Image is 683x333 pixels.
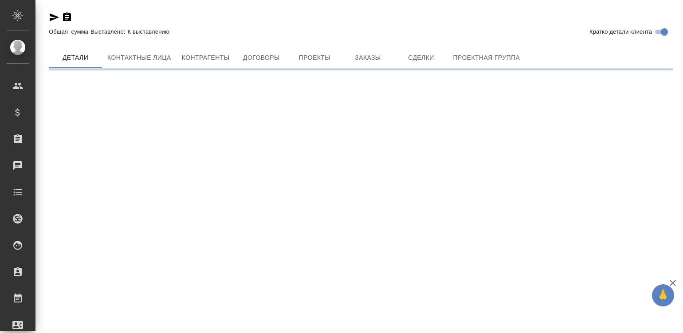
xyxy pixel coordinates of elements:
[652,284,674,306] button: 🙏
[182,52,230,63] span: Контрагенты
[656,286,671,305] span: 🙏
[128,28,173,35] p: К выставлению:
[107,52,171,63] span: Контактные лица
[49,12,59,23] button: Скопировать ссылку для ЯМессенджера
[240,52,283,63] span: Договоры
[589,27,652,36] span: Кратко детали клиента
[49,28,90,35] p: Общая сумма
[54,52,97,63] span: Детали
[90,28,127,35] p: Выставлено:
[62,12,72,23] button: Скопировать ссылку
[293,52,336,63] span: Проекты
[346,52,389,63] span: Заказы
[453,52,520,63] span: Проектная группа
[400,52,442,63] span: Сделки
